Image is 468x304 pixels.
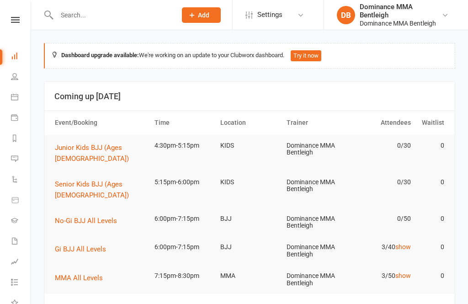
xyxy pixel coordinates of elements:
[11,108,32,129] a: Payments
[54,92,445,101] h3: Coming up [DATE]
[282,111,349,134] th: Trainer
[55,245,106,253] span: Gi BJJ All Levels
[150,171,217,193] td: 5:15pm-6:00pm
[415,208,448,229] td: 0
[291,50,321,61] button: Try it now
[55,274,103,282] span: MMA All Levels
[216,208,282,229] td: BJJ
[216,135,282,156] td: KIDS
[282,171,349,200] td: Dominance MMA Bentleigh
[11,67,32,88] a: People
[55,244,112,255] button: Gi BJJ All Levels
[150,135,217,156] td: 4:30pm-5:15pm
[349,111,415,134] th: Attendees
[360,3,441,19] div: Dominance MMA Bentleigh
[61,52,139,59] strong: Dashboard upgrade available:
[11,88,32,108] a: Calendar
[337,6,355,24] div: DB
[11,129,32,149] a: Reports
[55,142,146,164] button: Junior Kids BJJ (Ages [DEMOGRAPHIC_DATA])
[216,171,282,193] td: KIDS
[198,11,209,19] span: Add
[150,236,217,258] td: 6:00pm-7:15pm
[55,180,129,199] span: Senior Kids BJJ (Ages [DEMOGRAPHIC_DATA])
[415,265,448,287] td: 0
[150,265,217,287] td: 7:15pm-8:30pm
[257,5,282,25] span: Settings
[55,272,109,283] button: MMA All Levels
[415,135,448,156] td: 0
[395,272,411,279] a: show
[349,171,415,193] td: 0/30
[282,135,349,164] td: Dominance MMA Bentleigh
[216,265,282,287] td: MMA
[415,236,448,258] td: 0
[51,111,150,134] th: Event/Booking
[44,43,455,69] div: We're working on an update to your Clubworx dashboard.
[282,208,349,237] td: Dominance MMA Bentleigh
[282,265,349,294] td: Dominance MMA Bentleigh
[395,243,411,251] a: show
[415,171,448,193] td: 0
[415,111,448,134] th: Waitlist
[349,265,415,287] td: 3/50
[349,208,415,229] td: 0/50
[360,19,441,27] div: Dominance MMA Bentleigh
[11,191,32,211] a: Product Sales
[150,208,217,229] td: 6:00pm-7:15pm
[349,236,415,258] td: 3/40
[55,215,123,226] button: No-Gi BJJ All Levels
[55,217,117,225] span: No-Gi BJJ All Levels
[182,7,221,23] button: Add
[150,111,217,134] th: Time
[349,135,415,156] td: 0/30
[216,111,282,134] th: Location
[55,179,146,201] button: Senior Kids BJJ (Ages [DEMOGRAPHIC_DATA])
[55,144,129,163] span: Junior Kids BJJ (Ages [DEMOGRAPHIC_DATA])
[216,236,282,258] td: BJJ
[282,236,349,265] td: Dominance MMA Bentleigh
[11,47,32,67] a: Dashboard
[54,9,170,21] input: Search...
[11,252,32,273] a: Assessments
